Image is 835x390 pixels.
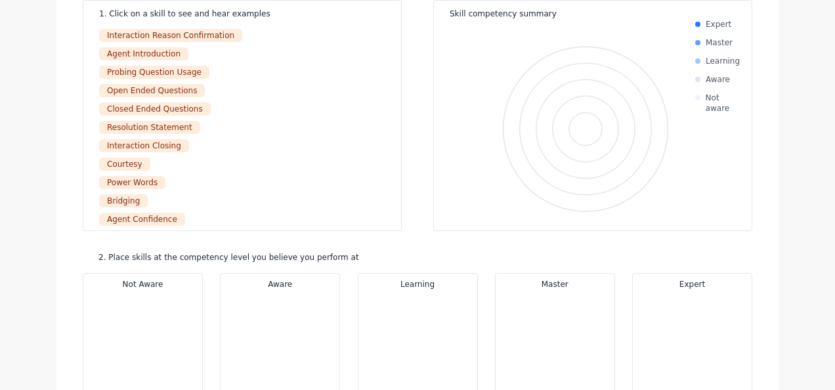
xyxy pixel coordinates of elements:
[99,213,185,226] div: Agent Confidence
[99,84,205,97] div: Open Ended Questions
[99,66,209,79] div: Probing Question Usage
[99,47,188,60] div: Agent Introduction
[706,56,740,66] div: Learning
[99,158,150,171] div: Courtesy
[706,74,730,85] div: Aware
[400,280,435,289] span: Learning
[99,176,165,189] div: Power Words
[679,280,705,289] span: Expert
[99,29,242,42] div: Interaction Reason Confirmation
[268,280,292,289] span: Aware
[99,121,200,134] div: Resolution Statement
[99,9,385,19] div: 1. Click on a skill to see and hear examples
[476,19,695,239] div: Chart. Highcharts interactive chart.
[476,19,695,239] svg: Interactive chart
[123,280,163,289] span: Not Aware
[99,102,211,116] div: Closed Ended Questions
[706,37,733,48] div: Master
[99,194,148,207] div: Bridging
[542,280,568,289] span: Master
[99,139,189,152] div: Interaction Closing
[450,9,744,19] div: Skill competency summary
[706,19,731,30] div: Expert
[98,252,752,263] div: 2. Place skills at the competency level you believe you perform at
[706,93,744,114] div: Not aware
